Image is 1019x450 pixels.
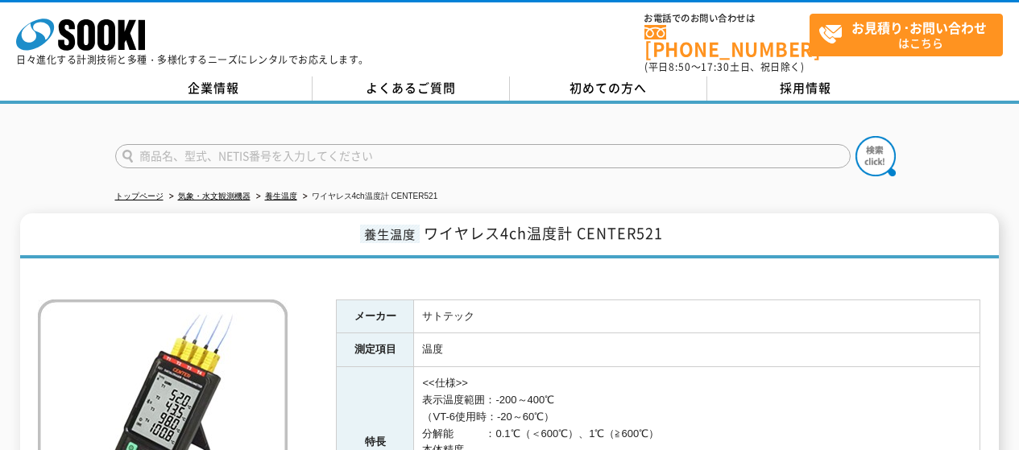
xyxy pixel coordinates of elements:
[701,60,730,74] span: 17:30
[337,299,414,333] th: メーカー
[851,18,987,37] strong: お見積り･お問い合わせ
[644,25,810,58] a: [PHONE_NUMBER]
[644,60,804,74] span: (平日 ～ 土日、祝日除く)
[669,60,691,74] span: 8:50
[16,55,369,64] p: 日々進化する計測技術と多種・多様化するニーズにレンタルでお応えします。
[337,333,414,367] th: 測定項目
[570,79,647,97] span: 初めての方へ
[115,76,313,101] a: 企業情報
[510,76,707,101] a: 初めての方へ
[810,14,1003,56] a: お見積り･お問い合わせはこちら
[265,192,297,200] a: 養生温度
[414,333,980,367] td: 温度
[707,76,905,101] a: 採用情報
[300,188,438,205] li: ワイヤレス4ch温度計 CENTER521
[115,144,851,168] input: 商品名、型式、NETIS番号を入力してください
[313,76,510,101] a: よくあるご質問
[178,192,251,200] a: 気象・水文観測機器
[644,14,810,23] span: お電話でのお問い合わせは
[818,14,1002,55] span: はこちら
[855,136,896,176] img: btn_search.png
[424,222,663,244] span: ワイヤレス4ch温度計 CENTER521
[360,225,420,243] span: 養生温度
[414,299,980,333] td: サトテック
[115,192,164,200] a: トップページ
